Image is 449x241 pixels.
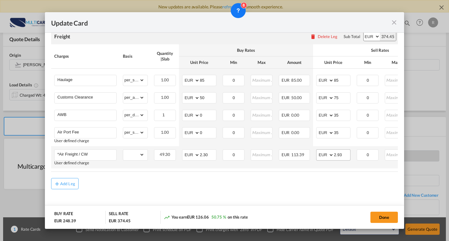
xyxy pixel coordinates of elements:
[385,110,406,119] input: Maximum Amount
[54,161,117,165] div: User defined charge
[276,56,313,69] th: Amount
[282,152,290,157] span: EUR
[60,182,75,186] div: Add Leg
[179,56,220,69] th: Unit Price
[123,93,144,103] select: per_awb
[220,56,248,69] th: Min
[251,110,272,119] input: Maximum Amount
[161,77,169,82] span: 1.00
[55,75,116,84] md-input-container: Haulage
[123,53,148,59] div: Basis
[200,128,216,137] input: 0
[182,47,310,53] div: Buy Rates
[54,53,117,59] div: Charges
[334,128,350,137] input: 35
[57,75,116,84] input: Charge Name
[164,214,248,221] div: You earn on this rate
[291,78,302,83] span: 85.00
[54,33,70,40] div: Freight
[370,212,398,223] button: Done
[251,75,272,84] input: Maximum Amount
[123,110,144,120] select: per_document
[155,110,176,119] input: Quantity
[357,93,378,102] input: Minimum Amount
[248,56,276,69] th: Max
[334,93,350,102] input: 75
[154,51,176,62] div: Quantity | Slab
[55,110,116,119] md-input-container: AWB
[310,34,337,39] button: Delete Leg
[251,93,272,102] input: Maximum Amount
[57,93,116,102] input: Charge Name
[318,34,337,39] div: Delete Leg
[164,214,170,220] md-icon: icon-trending-up
[200,93,216,102] input: 50
[382,56,410,69] th: Max
[109,211,128,218] div: SELL RATE
[223,110,244,119] input: Minimum Amount
[334,110,350,119] input: 35
[223,150,244,159] input: Minimum Amount
[223,93,244,102] input: Minimum Amount
[109,218,131,224] div: EUR 374.45
[357,110,378,119] input: Minimum Amount
[334,75,350,84] input: 85
[54,211,73,218] div: BUY RATE
[123,150,144,160] select: chargable_weight
[385,150,406,159] input: Maximum Amount
[187,214,209,219] span: EUR 126.06
[282,78,290,83] span: EUR
[291,130,300,135] span: 0.00
[282,130,290,135] span: EUR
[160,152,171,157] span: 49.30
[123,128,144,137] select: per_shipment
[385,128,406,137] input: Maximum Amount
[45,12,404,229] md-dialog: Update Card Port ...
[282,95,290,100] span: EUR
[55,150,116,159] md-input-container: *Air Freight / CW
[200,110,216,119] input: 0
[55,93,116,102] md-input-container: Customs Clearance
[161,95,169,100] span: 1.00
[385,75,406,84] input: Maximum Amount
[161,130,169,135] span: 1.00
[344,34,360,39] div: Sub Total
[313,56,354,69] th: Unit Price
[54,138,117,143] div: User defined charge
[55,128,116,137] md-input-container: Air Port Fee
[354,56,382,69] th: Min
[291,113,300,118] span: 0.00
[251,128,272,137] input: Maximum Amount
[357,128,378,137] input: Minimum Amount
[211,214,226,219] span: 50.75 %
[51,178,79,189] button: Add Leg
[251,150,272,159] input: Maximum Amount
[334,150,350,159] input: 2.93
[357,75,378,84] input: Minimum Amount
[51,18,390,26] div: Update Card
[57,150,116,159] input: Charge Name
[57,128,116,137] input: Charge Name
[390,19,398,26] md-icon: icon-close fg-AAA8AD m-0 pointer
[385,93,406,102] input: Maximum Amount
[200,150,216,159] input: 2.30
[57,110,116,119] input: Charge Name
[200,75,216,84] input: 85
[291,95,302,100] span: 50.00
[54,218,76,224] div: EUR 248.39
[282,113,290,118] span: EUR
[291,152,304,157] span: 113.39
[54,181,60,187] md-icon: icon-plus md-link-fg s20
[357,150,378,159] input: Minimum Amount
[316,47,444,53] div: Sell Rates
[223,75,244,84] input: Minimum Amount
[223,128,244,137] input: Minimum Amount
[380,32,396,41] div: 374.45
[310,33,316,40] md-icon: icon-delete
[123,75,144,85] select: per_shipment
